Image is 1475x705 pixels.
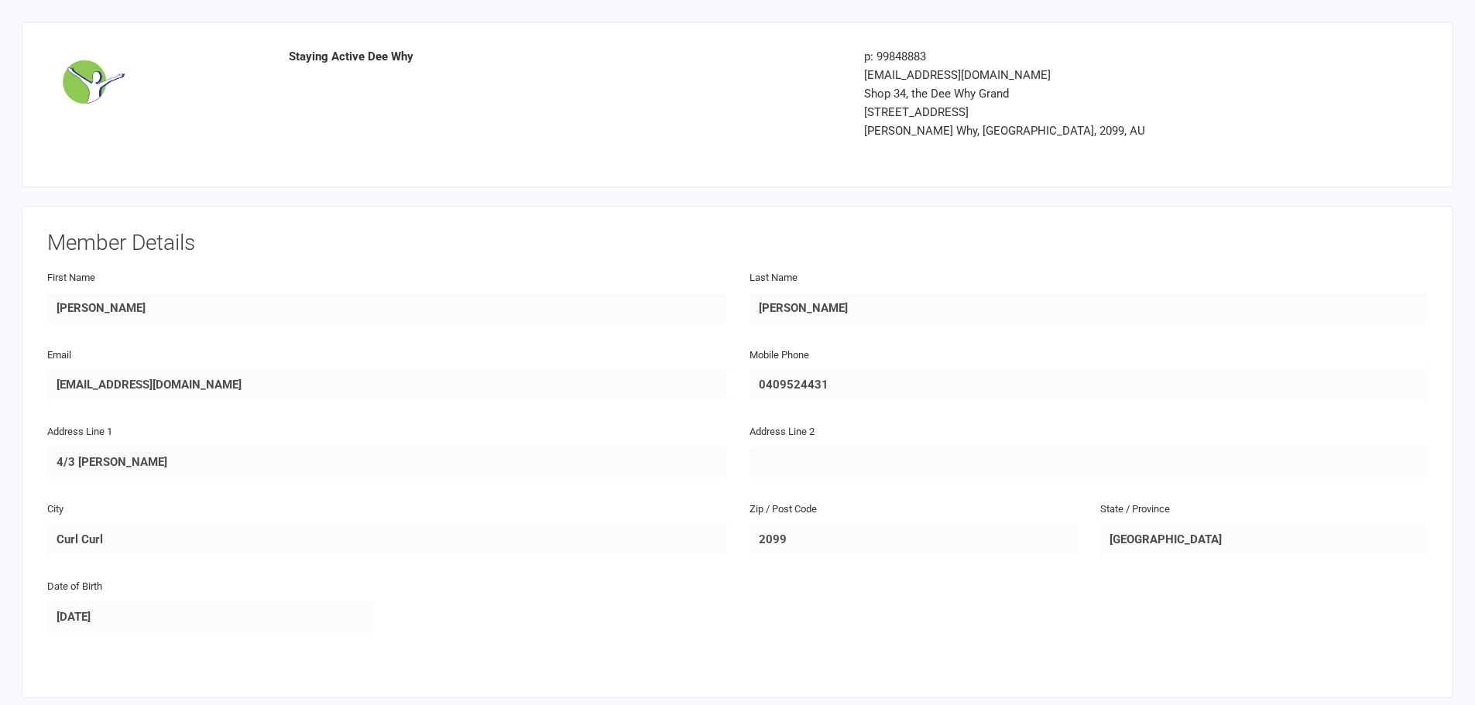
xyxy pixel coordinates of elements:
[47,501,63,518] label: City
[750,347,809,364] label: Mobile Phone
[1100,501,1170,518] label: State / Province
[864,47,1301,66] div: p: 99848883
[289,50,413,63] strong: Staying Active Dee Why
[47,270,95,286] label: First Name
[750,501,817,518] label: Zip / Post Code
[750,424,815,440] label: Address Line 2
[47,347,71,364] label: Email
[59,47,129,117] img: image1539638917.png
[47,424,112,440] label: Address Line 1
[864,121,1301,140] div: [PERSON_NAME] Why, [GEOGRAPHIC_DATA], 2099, AU
[864,103,1301,121] div: [STREET_ADDRESS]
[864,84,1301,103] div: Shop 34, the Dee Why Grand
[47,579,102,595] label: Date of Birth
[750,270,798,286] label: Last Name
[864,66,1301,84] div: [EMAIL_ADDRESS][DOMAIN_NAME]
[47,231,1428,255] h3: Member Details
